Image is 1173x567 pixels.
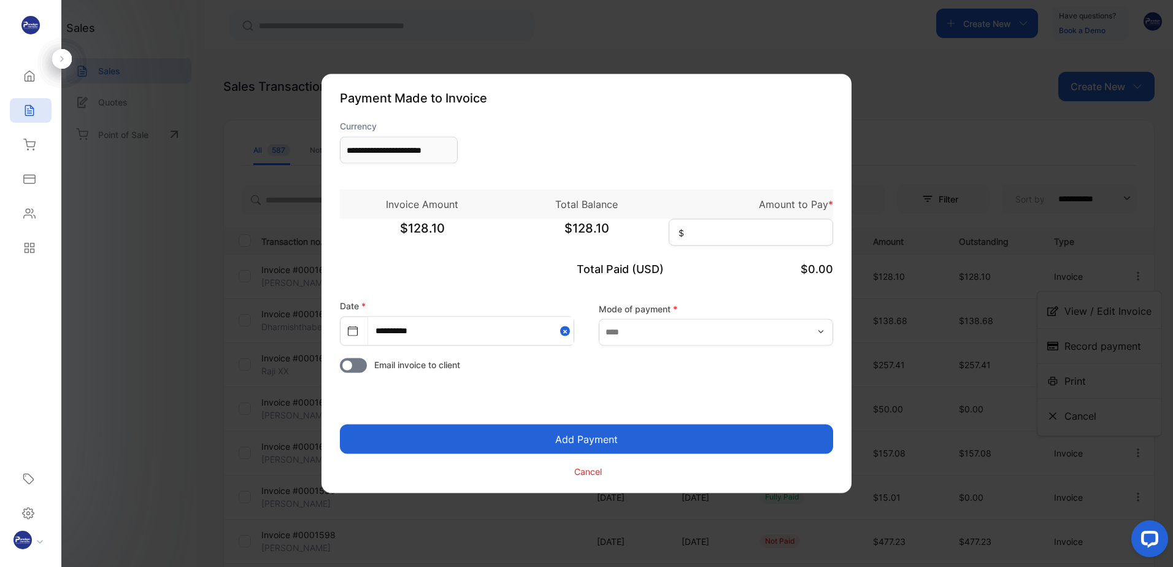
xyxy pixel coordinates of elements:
label: Mode of payment [599,302,833,315]
p: Cancel [574,465,602,477]
p: Total Paid (USD) [504,261,669,277]
button: Add Payment [340,425,833,454]
p: Amount to Pay [669,197,833,212]
iframe: LiveChat chat widget [1121,515,1173,567]
button: Close [560,317,574,345]
img: profile [13,531,32,549]
span: Email invoice to client [374,358,460,371]
img: logo [21,16,40,34]
span: $128.10 [504,219,669,250]
p: Total Balance [504,197,669,212]
label: Currency [340,120,458,133]
span: $0.00 [801,263,833,276]
span: $ [679,226,684,239]
span: $128.10 [340,219,504,250]
p: Payment Made to Invoice [340,89,833,107]
p: Invoice Amount [340,197,504,212]
label: Date [340,301,366,311]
